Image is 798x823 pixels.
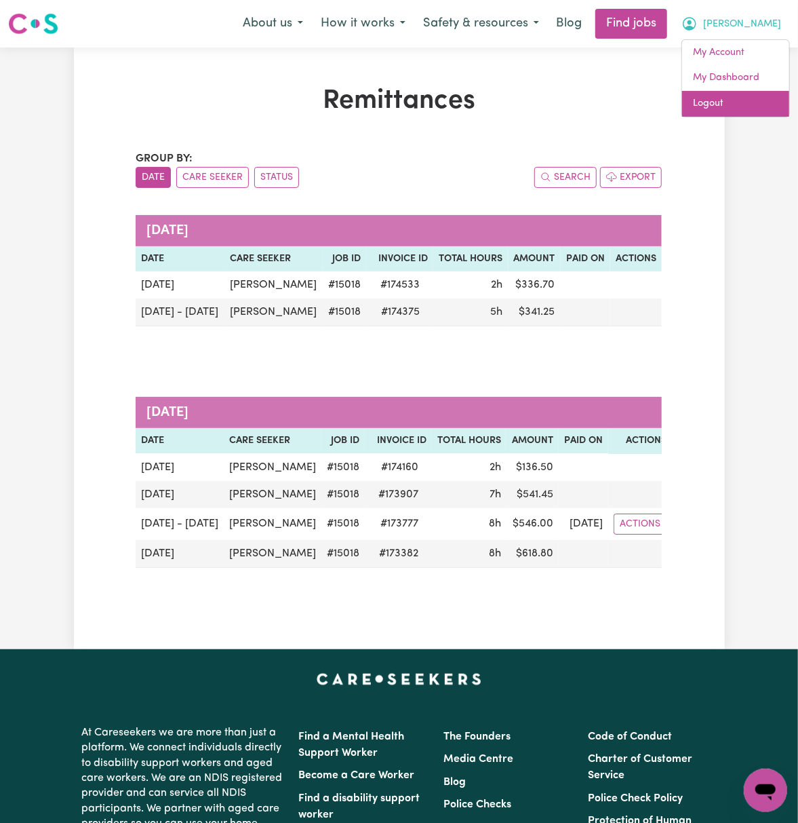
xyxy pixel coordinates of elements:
[321,454,365,481] td: # 15018
[491,280,502,290] span: 2 hours
[254,167,299,188] button: sort invoices by paid status
[508,299,560,326] td: $ 341.25
[506,454,559,481] td: $ 136.50
[614,514,666,535] button: Actions
[323,271,366,299] td: # 15018
[298,731,404,759] a: Find a Mental Health Support Worker
[508,271,560,299] td: $ 336.70
[588,754,692,781] a: Charter of Customer Service
[224,540,321,568] td: [PERSON_NAME]
[8,12,58,36] img: Careseekers logo
[136,481,224,508] td: [DATE]
[298,793,420,820] a: Find a disability support worker
[136,454,224,481] td: [DATE]
[443,731,511,742] a: The Founders
[365,428,432,454] th: Invoice ID
[744,769,787,812] iframe: Button to launch messaging window
[443,777,466,788] a: Blog
[534,167,597,188] button: Search
[371,546,426,562] span: # 173382
[370,486,426,503] span: # 173907
[490,462,501,473] span: 2 hours
[321,508,365,540] td: # 15018
[703,17,781,32] span: [PERSON_NAME]
[595,9,667,39] a: Find jobs
[224,428,321,454] th: Care Seeker
[432,428,506,454] th: Total Hours
[8,8,58,39] a: Careseekers logo
[682,91,789,117] a: Logout
[176,167,249,188] button: sort invoices by care seeker
[136,428,224,454] th: Date
[298,770,414,781] a: Become a Care Worker
[312,9,414,38] button: How it works
[366,246,433,272] th: Invoice ID
[559,508,608,540] td: [DATE]
[506,481,559,508] td: $ 541.45
[490,489,501,500] span: 7 hours
[506,540,559,568] td: $ 618.80
[136,167,171,188] button: sort invoices by date
[490,307,502,318] span: 5 hours
[489,548,501,559] span: 8 hours
[433,246,508,272] th: Total Hours
[136,215,662,246] caption: [DATE]
[372,516,426,532] span: # 173777
[489,518,501,529] span: 8 hours
[443,799,511,810] a: Police Checks
[321,428,365,454] th: Job ID
[673,9,790,38] button: My Account
[506,428,559,454] th: Amount
[682,40,789,66] a: My Account
[682,65,789,91] a: My Dashboard
[608,428,672,454] th: Actions
[224,299,323,326] td: [PERSON_NAME]
[136,271,224,299] td: [DATE]
[610,246,662,272] th: Actions
[323,299,366,326] td: # 15018
[506,508,559,540] td: $ 546.00
[373,459,426,476] span: # 174160
[234,9,312,38] button: About us
[559,428,608,454] th: Paid On
[317,674,481,685] a: Careseekers home page
[508,246,560,272] th: Amount
[224,481,321,508] td: [PERSON_NAME]
[136,397,672,428] caption: [DATE]
[136,540,224,568] td: [DATE]
[372,277,428,293] span: # 174533
[588,731,672,742] a: Code of Conduct
[323,246,366,272] th: Job ID
[373,304,428,320] span: # 174375
[414,9,548,38] button: Safety & resources
[548,9,590,39] a: Blog
[600,167,662,188] button: Export
[224,271,323,299] td: [PERSON_NAME]
[588,793,683,804] a: Police Check Policy
[561,246,610,272] th: Paid On
[224,508,321,540] td: [PERSON_NAME]
[321,481,365,508] td: # 15018
[136,508,224,540] td: [DATE] - [DATE]
[224,246,323,272] th: Care Seeker
[224,454,321,481] td: [PERSON_NAME]
[321,540,365,568] td: # 15018
[136,299,224,326] td: [DATE] - [DATE]
[136,153,193,164] span: Group by:
[443,754,513,765] a: Media Centre
[136,246,224,272] th: Date
[681,39,790,117] div: My Account
[136,85,662,118] h1: Remittances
